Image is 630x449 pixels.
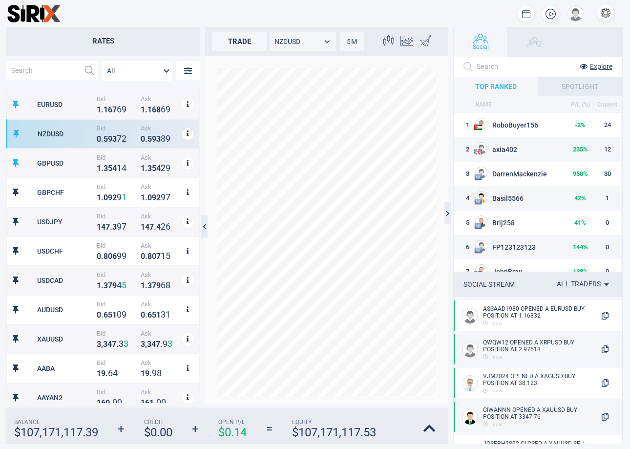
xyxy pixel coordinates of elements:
td: DarrenMackenzie [474,162,567,186]
img: PS flag [474,125,482,130]
span: Equity [292,419,376,426]
strong: 3 [112,134,117,144]
strong: 7 [152,281,156,290]
strong: 6 [145,398,149,407]
strong: 1 [122,192,126,202]
span: Bid [97,300,136,308]
strong: . [145,310,147,320]
strong: $ 107,171,117.53 [292,426,376,439]
strong: 7 [156,340,160,349]
strong: 0 [112,397,117,407]
strong: 950 % [573,170,588,177]
strong: 1 [141,193,145,202]
strong: 9 [152,368,157,378]
span: Bid [97,271,136,278]
strong: = [266,422,273,436]
strong: 1 [141,164,145,173]
strong: 1 [141,369,145,378]
span: Bid [97,330,136,337]
strong: 1 [141,105,145,114]
div: open your profile [567,5,584,21]
div: AAYAN2 [37,394,94,402]
span: Bid [97,183,136,191]
span: Bid [97,95,136,103]
span: Explore [590,63,612,70]
span: Bid [97,242,136,249]
strong: 5 [147,134,152,144]
strong: . [101,310,104,320]
strong: 9 [108,193,112,202]
div: XAUUSD [37,335,94,343]
tr: 1PS flagRoboBuyer156-2%24 [454,113,621,137]
tr: 5EU flagBrij25841%0 [454,211,621,235]
td: Basil5566 [474,186,567,211]
strong: 6 [101,398,105,407]
strong: $ 0.14 [218,426,247,439]
strong: , [101,340,103,349]
strong: . [154,398,156,407]
strong: 0 [156,397,161,407]
strong: 9 [117,221,122,232]
strong: 4 [107,340,112,349]
div: GBPCHF [37,189,94,196]
strong: 0 [97,134,101,144]
span: Bid [97,154,136,161]
td: 4 [454,186,474,211]
td: 6 [454,235,474,259]
div: trade [212,32,267,51]
strong: 3 [97,340,101,349]
strong: . [149,369,152,378]
strong: 2 [122,133,126,144]
span: Social [473,43,489,50]
tr: 7US flagJohnBray138%0 [454,259,621,284]
strong: 0 [161,397,166,407]
strong: 1 [97,222,101,232]
span: Ask [141,359,180,366]
strong: 0 [108,252,112,261]
strong: 4 [101,222,105,232]
td: JohnBray [474,259,567,284]
strong: 0 [141,134,145,144]
strong: 8 [156,105,161,114]
strong: 0 [104,193,108,202]
strong: 3 [147,164,152,173]
span: Open P/L [218,419,247,426]
button: Social [454,27,507,57]
strong: 9 [163,339,168,349]
tr: 2US flagaxia402235%12 [454,137,621,162]
strong: 1 [97,193,101,202]
strong: 5 [104,134,108,144]
strong: 9 [117,251,122,261]
div: All traders [557,277,612,292]
strong: 1 [149,398,154,407]
strong: 9 [117,192,122,202]
strong: 6 [152,105,156,114]
strong: 7 [105,222,110,232]
strong: . [145,105,147,114]
strong: 5 [108,310,112,320]
td: FP123123123 [474,235,567,259]
div: SPOTLIGHT [538,77,622,96]
div: AUDUSD [37,306,94,314]
strong: 7 [149,222,154,232]
input: Search [6,61,80,80]
strong: . [110,398,112,407]
td: 24 [593,113,621,137]
div: All [102,61,172,81]
td: 5 [454,211,474,235]
strong: 9 [122,104,126,114]
td: 3 [454,162,474,186]
th: P/L (%) [567,96,593,113]
strong: . [145,193,147,202]
div: USDJPY [37,218,94,226]
strong: 1 [141,222,145,232]
strong: 0 [97,310,101,320]
div: EURUSD [37,101,94,108]
strong: . [145,252,147,261]
td: Brij258 [474,211,567,235]
strong: 3 [119,339,124,349]
strong: 7 [156,252,161,261]
strong: . [101,105,104,114]
img: sirix [7,5,61,22]
strong: , [145,340,147,349]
